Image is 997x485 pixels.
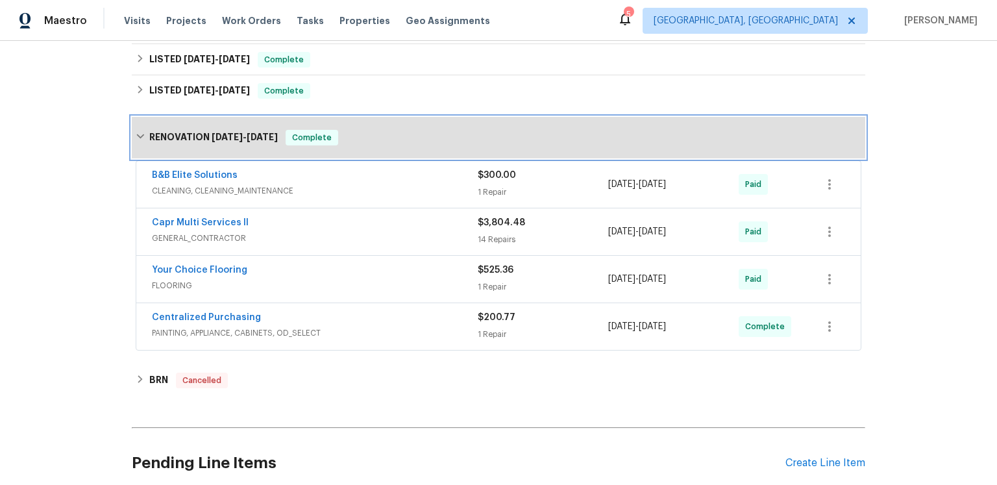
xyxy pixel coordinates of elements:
[899,14,978,27] span: [PERSON_NAME]
[44,14,87,27] span: Maestro
[152,266,247,275] a: Your Choice Flooring
[184,55,215,64] span: [DATE]
[639,227,666,236] span: [DATE]
[259,53,309,66] span: Complete
[406,14,490,27] span: Geo Assignments
[297,16,324,25] span: Tasks
[608,273,666,286] span: -
[184,55,250,64] span: -
[132,44,865,75] div: LISTED [DATE]-[DATE]Complete
[132,75,865,106] div: LISTED [DATE]-[DATE]Complete
[149,83,250,99] h6: LISTED
[152,184,478,197] span: CLEANING, CLEANING_MAINTENANCE
[478,233,608,246] div: 14 Repairs
[132,365,865,396] div: BRN Cancelled
[124,14,151,27] span: Visits
[152,279,478,292] span: FLOORING
[608,322,635,331] span: [DATE]
[152,327,478,340] span: PAINTING, APPLIANCE, CABINETS, OD_SELECT
[745,225,767,238] span: Paid
[639,275,666,284] span: [DATE]
[654,14,838,27] span: [GEOGRAPHIC_DATA], [GEOGRAPHIC_DATA]
[608,227,635,236] span: [DATE]
[608,180,635,189] span: [DATE]
[212,132,243,142] span: [DATE]
[152,313,261,322] a: Centralized Purchasing
[184,86,250,95] span: -
[478,328,608,341] div: 1 Repair
[149,130,278,145] h6: RENOVATION
[152,232,478,245] span: GENERAL_CONTRACTOR
[478,313,515,322] span: $200.77
[166,14,206,27] span: Projects
[639,322,666,331] span: [DATE]
[608,320,666,333] span: -
[745,178,767,191] span: Paid
[478,186,608,199] div: 1 Repair
[745,320,790,333] span: Complete
[478,280,608,293] div: 1 Repair
[608,225,666,238] span: -
[219,86,250,95] span: [DATE]
[624,8,633,21] div: 5
[177,374,227,387] span: Cancelled
[152,218,249,227] a: Capr Multi Services ll
[132,117,865,158] div: RENOVATION [DATE]-[DATE]Complete
[149,52,250,68] h6: LISTED
[184,86,215,95] span: [DATE]
[287,131,337,144] span: Complete
[478,171,516,180] span: $300.00
[478,218,525,227] span: $3,804.48
[608,275,635,284] span: [DATE]
[259,84,309,97] span: Complete
[212,132,278,142] span: -
[149,373,168,388] h6: BRN
[745,273,767,286] span: Paid
[247,132,278,142] span: [DATE]
[639,180,666,189] span: [DATE]
[219,55,250,64] span: [DATE]
[222,14,281,27] span: Work Orders
[339,14,390,27] span: Properties
[152,171,238,180] a: B&B Elite Solutions
[478,266,513,275] span: $525.36
[608,178,666,191] span: -
[785,457,865,469] div: Create Line Item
